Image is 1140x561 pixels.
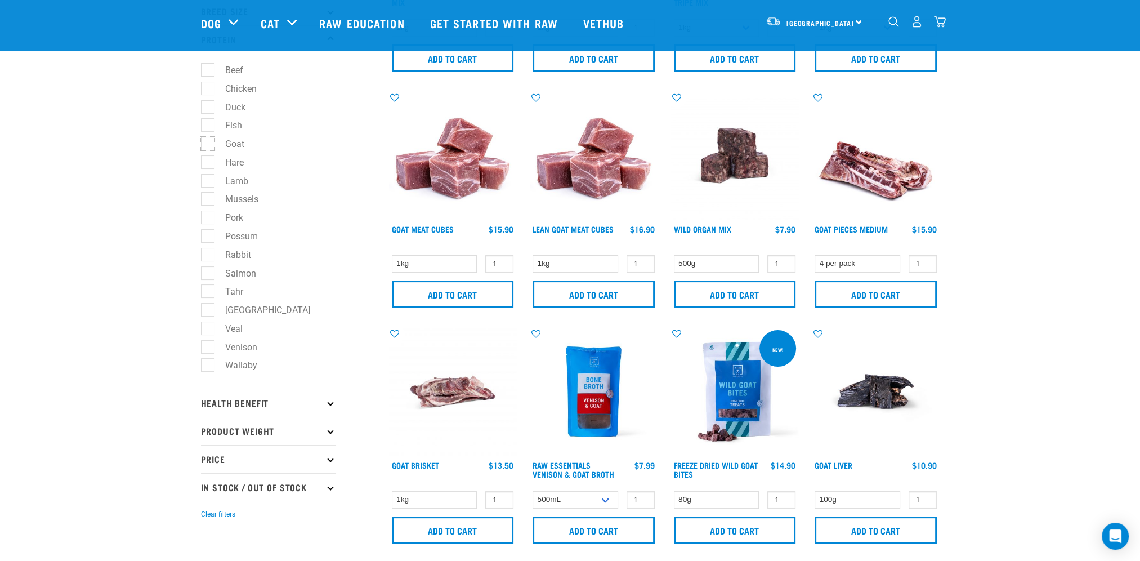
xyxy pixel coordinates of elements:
p: In Stock / Out Of Stock [201,473,336,501]
input: Add to cart [815,44,937,72]
input: Add to cart [674,517,796,544]
img: Raw Essentials Freeze Dried Wild Goat Bites PetTreats Product Shot [671,328,799,456]
label: Rabbit [207,248,256,262]
label: Veal [207,322,247,336]
input: 1 [767,491,795,509]
img: 1184 Wild Goat Meat Cubes Boneless 01 [530,92,658,220]
label: Wallaby [207,358,262,372]
a: Wild Organ Mix [674,227,731,231]
p: Health Benefit [201,389,336,417]
div: $10.90 [912,461,937,470]
label: Fish [207,118,247,132]
div: $14.90 [771,461,795,470]
label: Possum [207,229,262,243]
input: 1 [909,491,937,509]
input: Add to cart [533,280,655,308]
label: Beef [207,63,248,77]
img: Raw Essentials Venison Goat Novel Protein Hypoallergenic Bone Broth Cats & Dogs [530,328,658,456]
input: Add to cart [533,517,655,544]
input: 1 [909,255,937,273]
label: Duck [207,100,250,114]
div: $15.90 [489,225,513,234]
div: Open Intercom Messenger [1102,523,1129,550]
a: Lean Goat Meat Cubes [533,227,614,231]
button: Clear filters [201,509,235,519]
span: [GEOGRAPHIC_DATA] [786,21,855,25]
a: Goat Meat Cubes [392,227,454,231]
input: Add to cart [392,280,514,308]
img: home-icon-1@2x.png [888,16,899,27]
input: 1 [485,255,513,273]
a: Get started with Raw [419,1,572,46]
img: home-icon@2x.png [934,16,946,28]
a: Raw Essentials Venison & Goat Broth [533,463,614,476]
img: Goat Brisket [389,328,517,456]
input: Add to cart [674,280,796,308]
a: Freeze Dried Wild Goat Bites [674,463,758,476]
a: Cat [261,15,280,32]
input: Add to cart [815,280,937,308]
img: van-moving.png [766,16,781,26]
a: Goat Brisket [392,463,439,467]
a: Goat Pieces Medium [815,227,888,231]
p: Product Weight [201,417,336,445]
label: Lamb [207,174,253,188]
input: Add to cart [815,517,937,544]
input: 1 [485,491,513,509]
input: Add to cart [533,44,655,72]
div: new! [767,341,789,358]
img: 1197 Goat Pieces Medium 01 [812,92,940,220]
img: Wild Organ Mix [671,92,799,220]
input: Add to cart [674,44,796,72]
label: Pork [207,211,248,225]
div: $16.90 [630,225,655,234]
a: Vethub [572,1,638,46]
label: Venison [207,340,262,354]
a: Dog [201,15,221,32]
label: Mussels [207,192,263,206]
img: 1184 Wild Goat Meat Cubes Boneless 01 [389,92,517,220]
a: Raw Education [308,1,418,46]
label: [GEOGRAPHIC_DATA] [207,303,315,317]
input: Add to cart [392,517,514,544]
input: 1 [767,255,795,273]
div: $7.90 [775,225,795,234]
div: $13.50 [489,461,513,470]
p: Price [201,445,336,473]
label: Tahr [207,284,248,299]
input: 1 [627,255,655,273]
div: $7.99 [634,461,655,470]
img: user.png [911,16,923,28]
input: 1 [627,491,655,509]
label: Hare [207,155,248,170]
div: $15.90 [912,225,937,234]
input: Add to cart [392,44,514,72]
a: Goat Liver [815,463,852,467]
label: Chicken [207,82,261,96]
img: Goat Liver [812,328,940,456]
label: Salmon [207,266,261,280]
label: Goat [207,137,249,151]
